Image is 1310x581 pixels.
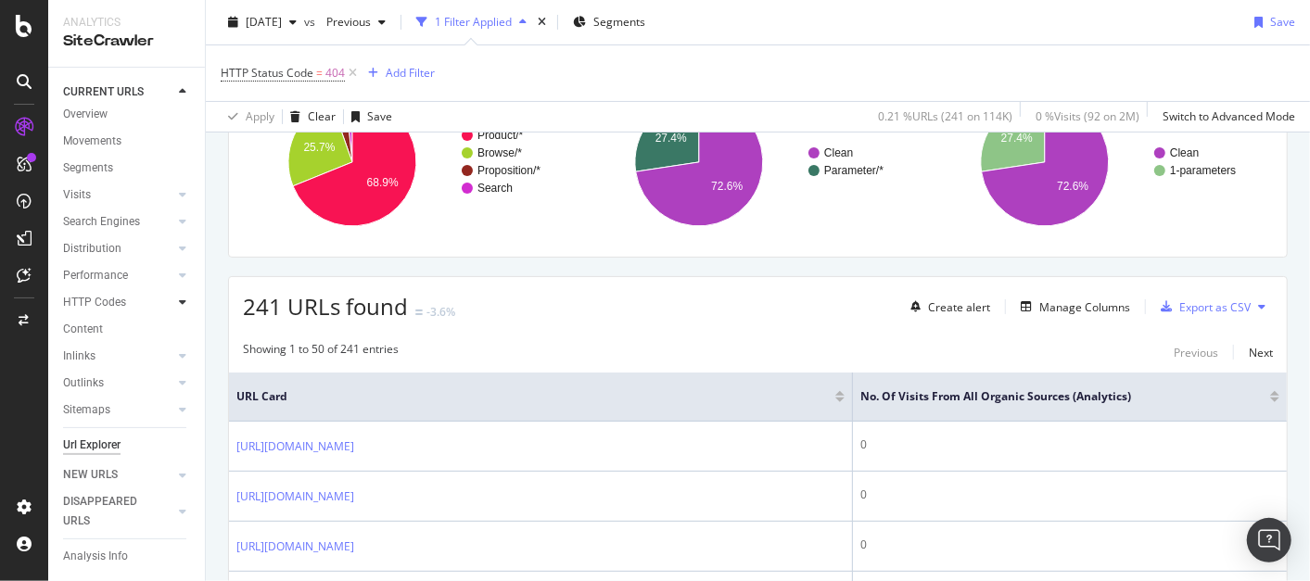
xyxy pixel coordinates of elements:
[1153,292,1251,322] button: Export as CSV
[63,15,190,31] div: Analytics
[221,102,274,132] button: Apply
[1247,7,1295,37] button: Save
[711,180,743,193] text: 72.6%
[63,400,173,420] a: Sitemaps
[63,105,108,124] div: Overview
[935,82,1267,243] svg: A chart.
[63,373,173,393] a: Outlinks
[903,292,990,322] button: Create alert
[860,436,1279,453] div: 0
[319,14,371,30] span: Previous
[63,373,104,393] div: Outlinks
[878,108,1012,124] div: 0.21 % URLs ( 241 on 114K )
[63,400,110,420] div: Sitemaps
[63,31,190,52] div: SiteCrawler
[367,176,399,189] text: 68.9%
[824,164,884,177] text: Parameter/*
[63,492,173,531] a: DISAPPEARED URLS
[63,436,192,455] a: Url Explorer
[477,182,513,195] text: Search
[63,266,128,285] div: Performance
[1036,108,1139,124] div: 0 % Visits ( 92 on 2M )
[243,341,399,363] div: Showing 1 to 50 of 241 entries
[63,465,118,485] div: NEW URLS
[534,13,550,32] div: times
[63,347,173,366] a: Inlinks
[236,487,354,506] a: [URL][DOMAIN_NAME]
[63,185,91,205] div: Visits
[1270,14,1295,30] div: Save
[243,82,575,243] svg: A chart.
[63,185,173,205] a: Visits
[860,486,1279,503] div: 0
[63,212,173,232] a: Search Engines
[477,146,522,159] text: Browse/*
[63,266,173,285] a: Performance
[415,309,423,315] img: Equal
[928,299,990,315] div: Create alert
[593,14,645,30] span: Segments
[63,82,144,102] div: CURRENT URLS
[824,146,853,159] text: Clean
[221,7,304,37] button: [DATE]
[386,65,435,81] div: Add Filter
[63,293,126,312] div: HTTP Codes
[409,7,534,37] button: 1 Filter Applied
[319,7,393,37] button: Previous
[1174,345,1218,360] div: Previous
[63,320,103,339] div: Content
[63,347,95,366] div: Inlinks
[1013,296,1130,318] button: Manage Columns
[435,14,512,30] div: 1 Filter Applied
[566,7,653,37] button: Segments
[246,108,274,124] div: Apply
[63,82,173,102] a: CURRENT URLS
[1001,132,1033,145] text: 27.4%
[283,102,336,132] button: Clear
[367,108,392,124] div: Save
[63,212,140,232] div: Search Engines
[63,320,192,339] a: Content
[655,132,686,145] text: 27.4%
[344,102,392,132] button: Save
[1179,299,1251,315] div: Export as CSV
[236,388,831,405] span: URL Card
[1039,299,1130,315] div: Manage Columns
[1174,341,1218,363] button: Previous
[325,60,345,86] span: 404
[63,158,113,178] div: Segments
[1170,164,1236,177] text: 1-parameters
[1247,518,1291,562] div: Open Intercom Messenger
[1249,341,1273,363] button: Next
[860,388,1242,405] span: No. of Visits from All Organic Sources (Analytics)
[63,158,192,178] a: Segments
[221,65,313,81] span: HTTP Status Code
[304,14,319,30] span: vs
[63,132,121,151] div: Movements
[1058,180,1089,193] text: 72.6%
[303,141,335,154] text: 25.7%
[1163,108,1295,124] div: Switch to Advanced Mode
[1155,102,1295,132] button: Switch to Advanced Mode
[243,291,408,322] span: 241 URLs found
[63,239,121,259] div: Distribution
[1170,146,1199,159] text: Clean
[590,82,922,243] svg: A chart.
[860,537,1279,553] div: 0
[63,492,157,531] div: DISAPPEARED URLS
[236,437,354,456] a: [URL][DOMAIN_NAME]
[477,164,541,177] text: Proposition/*
[246,14,282,30] span: 2025 Sep. 3rd
[477,129,524,142] text: Product/*
[316,65,323,81] span: =
[1249,345,1273,360] div: Next
[63,132,192,151] a: Movements
[308,108,336,124] div: Clear
[426,304,455,320] div: -3.6%
[63,436,121,455] div: Url Explorer
[361,62,435,84] button: Add Filter
[63,293,173,312] a: HTTP Codes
